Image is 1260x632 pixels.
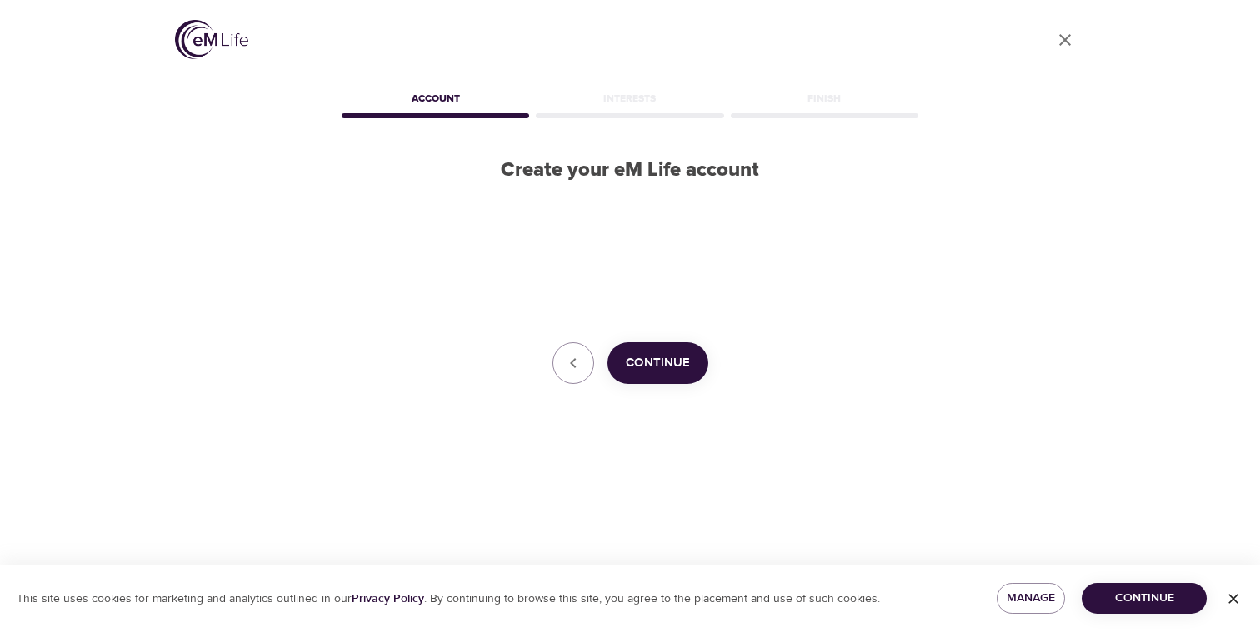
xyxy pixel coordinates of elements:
[626,352,690,374] span: Continue
[338,158,922,182] h2: Create your eM Life account
[1082,583,1207,614] button: Continue
[175,20,248,59] img: logo
[1095,588,1193,609] span: Continue
[997,583,1065,614] button: Manage
[1045,20,1085,60] a: close
[607,342,708,384] button: Continue
[1010,588,1052,609] span: Manage
[352,591,424,606] a: Privacy Policy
